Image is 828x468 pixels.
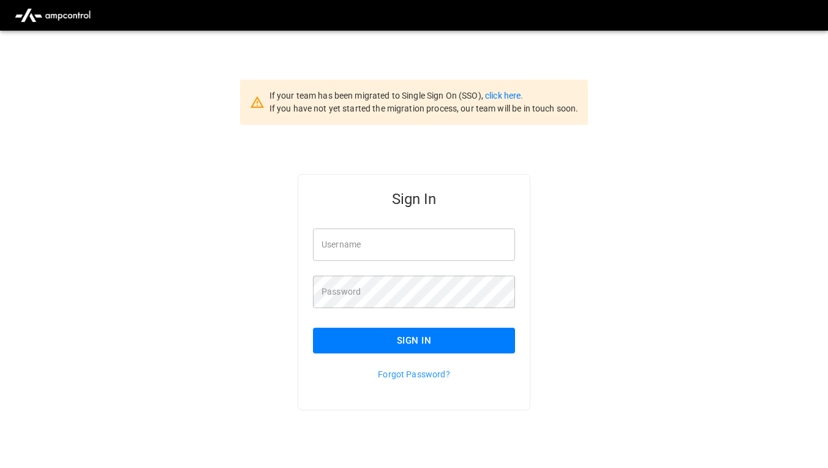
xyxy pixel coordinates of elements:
[313,328,515,353] button: Sign In
[313,368,515,380] p: Forgot Password?
[10,4,96,27] img: ampcontrol.io logo
[313,189,515,209] h5: Sign In
[485,91,523,100] a: click here.
[269,104,579,113] span: If you have not yet started the migration process, our team will be in touch soon.
[269,91,485,100] span: If your team has been migrated to Single Sign On (SSO),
